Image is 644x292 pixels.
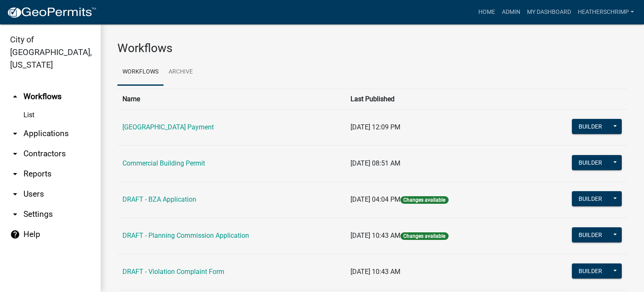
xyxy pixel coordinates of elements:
[400,196,448,204] span: Changes available
[122,268,224,276] a: DRAFT - Violation Complaint Form
[10,92,20,102] i: arrow_drop_up
[499,4,524,20] a: Admin
[10,169,20,179] i: arrow_drop_down
[117,59,164,86] a: Workflows
[351,268,400,276] span: [DATE] 10:43 AM
[122,231,249,239] a: DRAFT - Planning Commission Application
[10,129,20,139] i: arrow_drop_down
[572,227,609,242] button: Builder
[572,263,609,279] button: Builder
[10,149,20,159] i: arrow_drop_down
[572,119,609,134] button: Builder
[574,4,637,20] a: heatherschrimp
[351,123,400,131] span: [DATE] 12:09 PM
[524,4,574,20] a: My Dashboard
[345,89,526,109] th: Last Published
[475,4,499,20] a: Home
[351,195,400,203] span: [DATE] 04:04 PM
[351,159,400,167] span: [DATE] 08:51 AM
[122,159,205,167] a: Commercial Building Permit
[351,231,400,239] span: [DATE] 10:43 AM
[122,195,196,203] a: DRAFT - BZA Application
[10,209,20,219] i: arrow_drop_down
[122,123,214,131] a: [GEOGRAPHIC_DATA] Payment
[10,189,20,199] i: arrow_drop_down
[117,41,627,55] h3: Workflows
[572,191,609,206] button: Builder
[572,155,609,170] button: Builder
[117,89,345,109] th: Name
[164,59,198,86] a: Archive
[10,229,20,239] i: help
[400,232,448,240] span: Changes available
